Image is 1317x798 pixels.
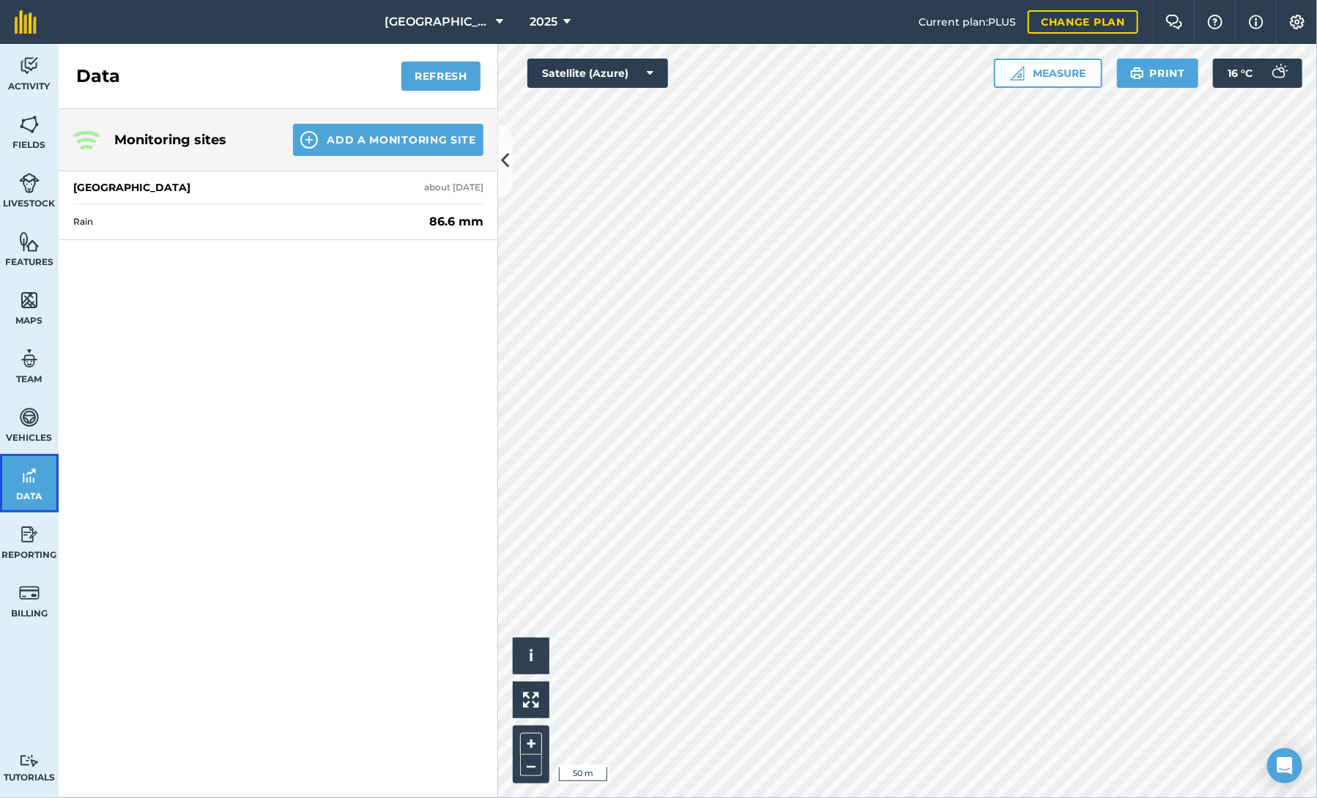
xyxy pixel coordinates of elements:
h2: Data [76,64,120,88]
div: Open Intercom Messenger [1267,748,1302,783]
img: A question mark icon [1206,15,1224,29]
img: svg+xml;base64,PD94bWwgdmVyc2lvbj0iMS4wIiBlbmNvZGluZz0idXRmLTgiPz4KPCEtLSBHZW5lcmF0b3I6IEFkb2JlIE... [19,465,40,487]
img: svg+xml;base64,PHN2ZyB4bWxucz0iaHR0cDovL3d3dy53My5vcmcvMjAwMC9zdmciIHdpZHRoPSIxNyIgaGVpZ2h0PSIxNy... [1249,13,1264,31]
img: svg+xml;base64,PHN2ZyB4bWxucz0iaHR0cDovL3d3dy53My5vcmcvMjAwMC9zdmciIHdpZHRoPSI1NiIgaGVpZ2h0PSI2MC... [19,231,40,253]
h4: Monitoring sites [114,130,270,150]
button: + [520,733,542,755]
button: Add a Monitoring Site [293,124,483,156]
img: svg+xml;base64,PD94bWwgdmVyc2lvbj0iMS4wIiBlbmNvZGluZz0idXRmLTgiPz4KPCEtLSBHZW5lcmF0b3I6IEFkb2JlIE... [19,172,40,194]
button: Measure [994,59,1102,88]
img: svg+xml;base64,PD94bWwgdmVyc2lvbj0iMS4wIiBlbmNvZGluZz0idXRmLTgiPz4KPCEtLSBHZW5lcmF0b3I6IEFkb2JlIE... [19,55,40,77]
img: svg+xml;base64,PD94bWwgdmVyc2lvbj0iMS4wIiBlbmNvZGluZz0idXRmLTgiPz4KPCEtLSBHZW5lcmF0b3I6IEFkb2JlIE... [19,523,40,545]
img: svg+xml;base64,PHN2ZyB4bWxucz0iaHR0cDovL3d3dy53My5vcmcvMjAwMC9zdmciIHdpZHRoPSIxNCIgaGVpZ2h0PSIyNC... [300,131,318,149]
button: Refresh [401,61,481,91]
button: – [520,755,542,776]
div: about [DATE] [424,182,483,193]
img: Two speech bubbles overlapping with the left bubble in the forefront [1165,15,1183,29]
img: svg+xml;base64,PD94bWwgdmVyc2lvbj0iMS4wIiBlbmNvZGluZz0idXRmLTgiPz4KPCEtLSBHZW5lcmF0b3I6IEFkb2JlIE... [19,348,40,370]
span: 16 ° C [1228,59,1253,88]
img: svg+xml;base64,PD94bWwgdmVyc2lvbj0iMS4wIiBlbmNvZGluZz0idXRmLTgiPz4KPCEtLSBHZW5lcmF0b3I6IEFkb2JlIE... [19,406,40,428]
img: svg+xml;base64,PD94bWwgdmVyc2lvbj0iMS4wIiBlbmNvZGluZz0idXRmLTgiPz4KPCEtLSBHZW5lcmF0b3I6IEFkb2JlIE... [1264,59,1294,88]
img: svg+xml;base64,PHN2ZyB4bWxucz0iaHR0cDovL3d3dy53My5vcmcvMjAwMC9zdmciIHdpZHRoPSI1NiIgaGVpZ2h0PSI2MC... [19,289,40,311]
button: Print [1117,59,1199,88]
a: Change plan [1028,10,1138,34]
img: svg+xml;base64,PD94bWwgdmVyc2lvbj0iMS4wIiBlbmNvZGluZz0idXRmLTgiPz4KPCEtLSBHZW5lcmF0b3I6IEFkb2JlIE... [19,754,40,768]
strong: 86.6 mm [429,213,483,231]
button: i [513,638,549,674]
img: Four arrows, one pointing top left, one top right, one bottom right and the last bottom left [523,692,539,708]
button: Satellite (Azure) [527,59,668,88]
img: svg+xml;base64,PHN2ZyB4bWxucz0iaHR0cDovL3d3dy53My5vcmcvMjAwMC9zdmciIHdpZHRoPSIxOSIgaGVpZ2h0PSIyNC... [1130,64,1144,82]
button: 16 °C [1213,59,1302,88]
img: svg+xml;base64,PD94bWwgdmVyc2lvbj0iMS4wIiBlbmNvZGluZz0idXRmLTgiPz4KPCEtLSBHZW5lcmF0b3I6IEFkb2JlIE... [19,582,40,604]
span: i [529,646,533,665]
img: Three radiating wave signals [73,131,100,149]
a: [GEOGRAPHIC_DATA]about [DATE]Rain86.6 mm [59,171,498,240]
img: svg+xml;base64,PHN2ZyB4bWxucz0iaHR0cDovL3d3dy53My5vcmcvMjAwMC9zdmciIHdpZHRoPSI1NiIgaGVpZ2h0PSI2MC... [19,113,40,135]
span: Current plan : PLUS [919,14,1016,30]
span: 2025 [530,13,557,31]
img: A cog icon [1288,15,1306,29]
img: fieldmargin Logo [15,10,37,34]
img: Ruler icon [1010,66,1025,81]
div: [GEOGRAPHIC_DATA] [73,180,190,195]
span: [GEOGRAPHIC_DATA] [385,13,490,31]
span: Rain [73,216,423,228]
